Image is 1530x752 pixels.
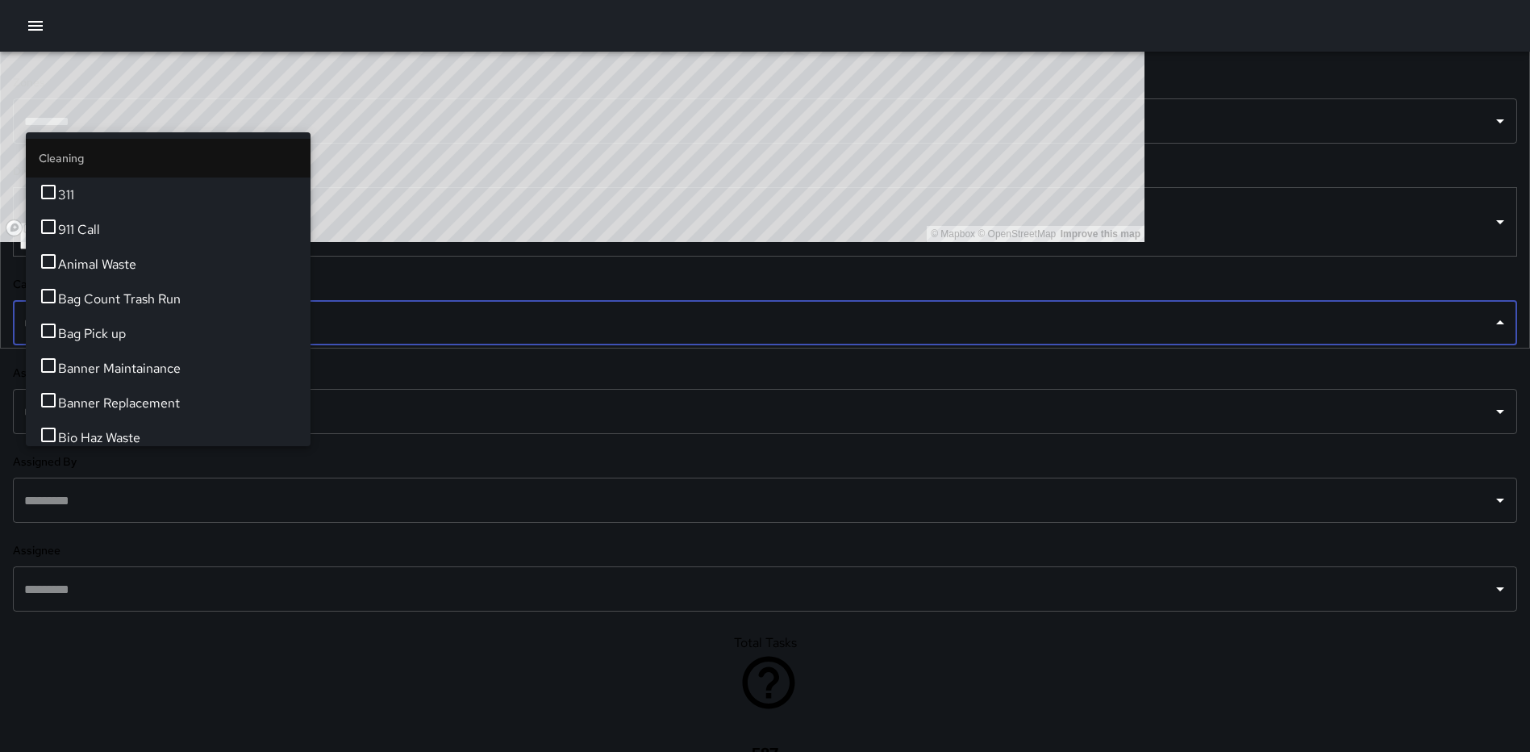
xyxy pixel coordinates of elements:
h6: Assigned By [13,453,1517,471]
button: Open [1489,578,1511,600]
h6: Assignee [13,542,1517,560]
span: Banner Replacement [58,394,298,413]
span: Banner Maintainance [58,359,298,378]
button: Open [1489,489,1511,512]
span: Bio Haz Waste [58,428,298,448]
button: Open [1489,400,1511,423]
li: Cleaning [26,139,311,178]
span: Bag Count Trash Run [58,290,298,309]
svg: Total number of tasks in the selected period, compared to the previous period. [737,651,800,714]
span: 311 [58,186,298,205]
span: Total Tasks [734,634,797,651]
h6: Assets [13,365,1517,382]
span: Animal Waste [58,255,298,274]
span: 911 Call [58,220,298,240]
span: Bag Pick up [58,324,298,344]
